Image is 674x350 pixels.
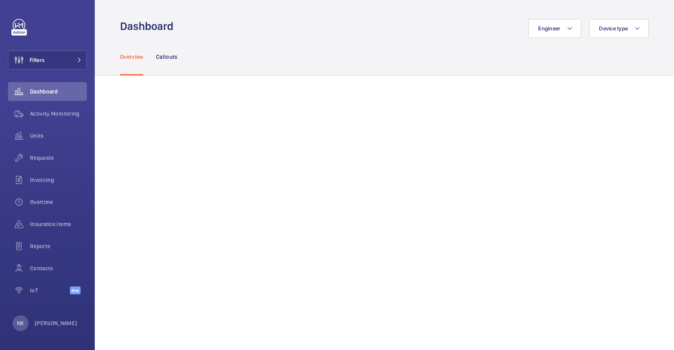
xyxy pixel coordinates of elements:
[17,319,24,327] p: NK
[70,286,81,294] span: Beta
[156,53,178,61] p: Callouts
[30,286,70,294] span: IoT
[538,25,560,32] span: Engineer
[30,220,87,228] span: Insurance items
[30,110,87,118] span: Activity Monitoring
[528,19,581,38] button: Engineer
[599,25,628,32] span: Device type
[30,198,87,206] span: Overtime
[30,88,87,95] span: Dashboard
[30,154,87,162] span: Requests
[30,132,87,140] span: Units
[30,56,45,64] span: Filters
[120,53,143,61] p: Overview
[589,19,649,38] button: Device type
[35,319,77,327] p: [PERSON_NAME]
[120,19,178,34] h1: Dashboard
[30,264,87,272] span: Contacts
[8,51,87,69] button: Filters
[30,176,87,184] span: Invoicing
[30,242,87,250] span: Reports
